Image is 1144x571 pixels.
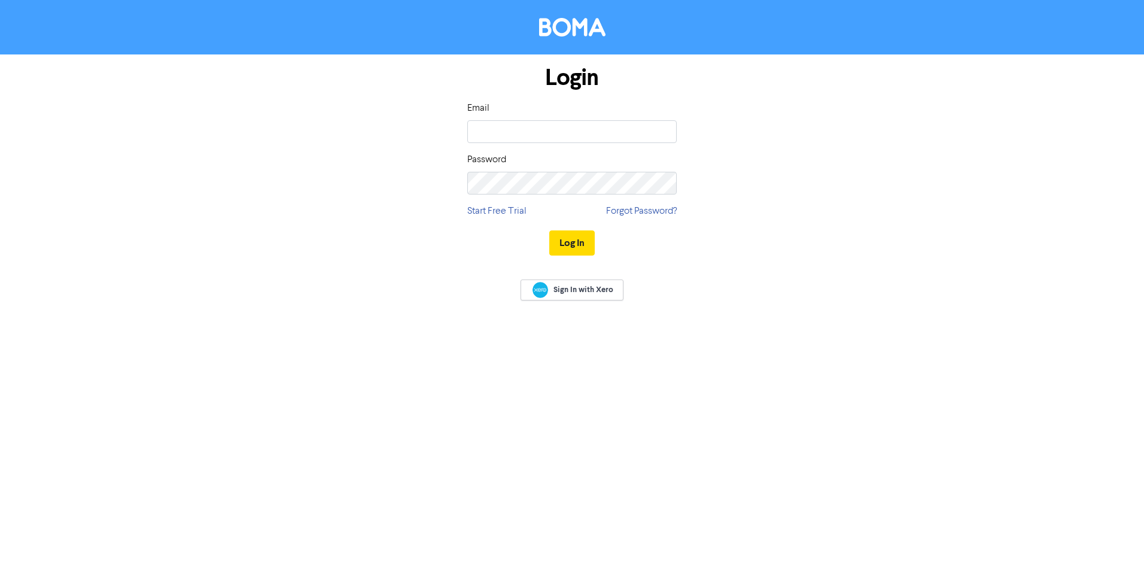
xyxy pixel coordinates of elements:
a: Forgot Password? [606,204,677,218]
a: Sign In with Xero [521,280,623,300]
img: Xero logo [533,282,548,298]
span: Sign In with Xero [553,284,613,295]
label: Email [467,101,489,116]
iframe: Chat Widget [1084,514,1144,571]
img: BOMA Logo [539,18,606,37]
h1: Login [467,64,677,92]
a: Start Free Trial [467,204,527,218]
button: Log In [549,230,595,256]
label: Password [467,153,506,167]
